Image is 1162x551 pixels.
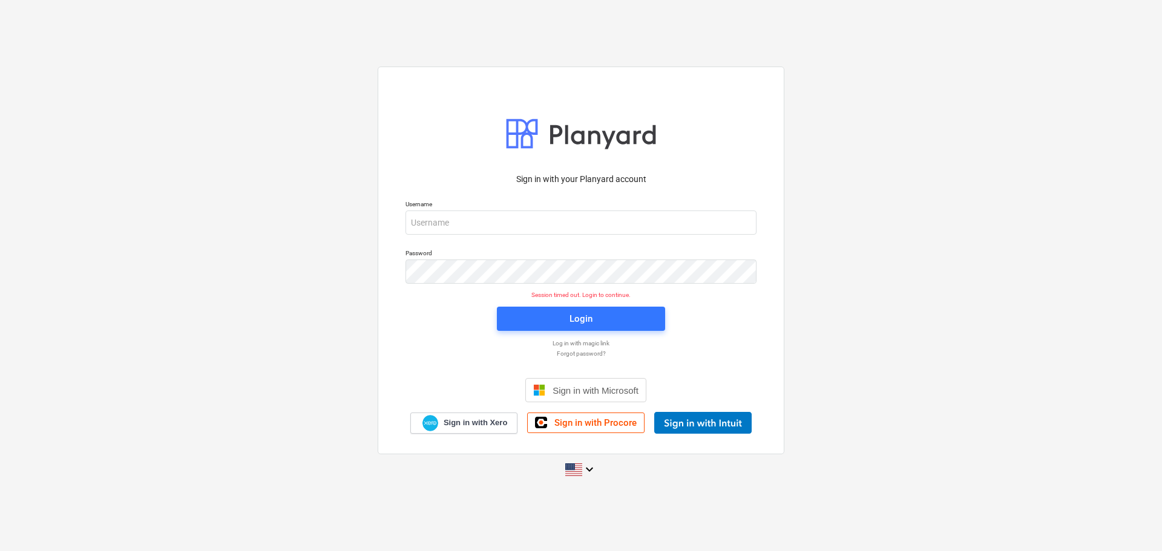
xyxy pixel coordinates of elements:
p: Session timed out. Login to continue. [398,291,764,299]
span: Sign in with Xero [444,417,507,428]
button: Login [497,307,665,331]
img: Microsoft logo [533,384,545,396]
a: Sign in with Xero [410,412,518,434]
p: Password [405,249,757,259]
div: Login [570,311,592,327]
p: Username [405,200,757,210]
p: Sign in with your Planyard account [405,173,757,186]
a: Sign in with Procore [527,412,645,433]
a: Log in with magic link [399,339,763,347]
img: Xero logo [422,415,438,431]
span: Sign in with Microsoft [553,385,638,396]
a: Forgot password? [399,350,763,357]
span: Sign in with Procore [554,417,637,428]
input: Username [405,210,757,235]
i: keyboard_arrow_down [582,462,597,477]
